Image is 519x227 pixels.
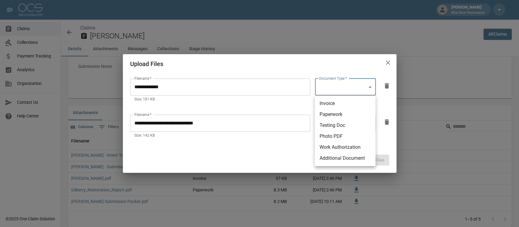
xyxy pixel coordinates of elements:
li: Invoice [315,98,375,109]
li: Testing Doc [315,120,375,131]
li: Photo PDF [315,131,375,142]
li: Work Authorization [315,142,375,153]
li: Paperwork [315,109,375,120]
li: Additional Document [315,153,375,164]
